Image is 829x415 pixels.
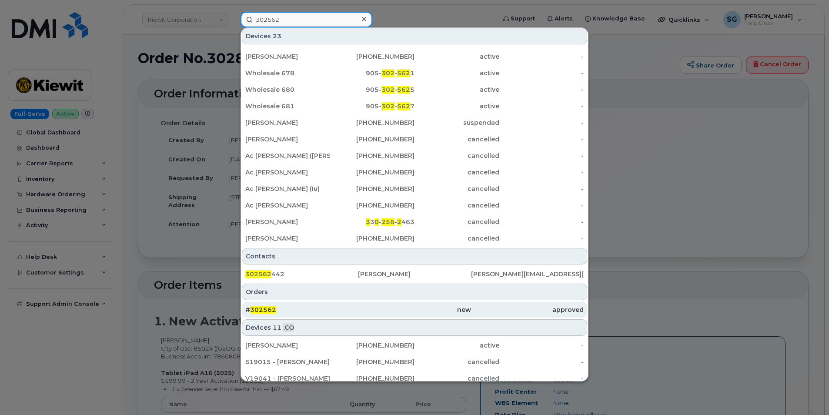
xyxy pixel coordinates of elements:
span: 302 [381,102,394,110]
div: new [358,305,471,314]
span: 562 [397,86,410,94]
div: Contacts [242,248,587,264]
div: cancelled [414,218,499,226]
span: 2 [397,218,401,226]
div: - [499,341,584,350]
a: [PERSON_NAME][PHONE_NUMBER]cancelled- [242,231,587,246]
div: [PHONE_NUMBER] [330,118,415,127]
div: Ac [PERSON_NAME] (Iu) [245,184,330,193]
div: suspended [414,118,499,127]
div: - [499,151,584,160]
div: - [499,135,584,144]
div: cancelled [414,168,499,177]
div: [PERSON_NAME] [245,52,330,61]
a: V19041 - [PERSON_NAME][PHONE_NUMBER]cancelled- [242,371,587,386]
a: [PERSON_NAME][PHONE_NUMBER]suspended- [242,115,587,131]
span: 302562 [250,306,276,314]
div: [PHONE_NUMBER] [330,168,415,177]
a: Wholesale 678905-302-5621active- [242,65,587,81]
div: - [499,201,584,210]
a: Wholesale 680905-302-5625active- [242,82,587,97]
a: [PERSON_NAME][PHONE_NUMBER]cancelled- [242,131,587,147]
div: approved [471,305,584,314]
div: [PHONE_NUMBER] [330,52,415,61]
div: Orders [242,284,587,300]
div: active [414,102,499,110]
div: [PHONE_NUMBER] [330,358,415,366]
a: #302562newapproved [242,302,587,318]
div: 442 [245,270,358,278]
a: [PERSON_NAME]330-256-2463cancelled- [242,214,587,230]
div: - [499,85,584,94]
a: Wholesale 681905-302-5627active- [242,98,587,114]
span: 302 [381,86,394,94]
div: [PHONE_NUMBER] [330,135,415,144]
span: 256 [381,218,394,226]
div: - [499,374,584,383]
span: 302562 [245,270,271,278]
div: [PERSON_NAME] [245,234,330,243]
a: [PERSON_NAME][PHONE_NUMBER]active- [242,338,587,353]
div: cancelled [414,151,499,160]
div: active [414,52,499,61]
a: Ac [PERSON_NAME] ([PERSON_NAME])[PHONE_NUMBER]cancelled- [242,148,587,164]
div: [PERSON_NAME] [245,135,330,144]
div: cancelled [414,135,499,144]
div: Wholesale 680 [245,85,330,94]
div: 905- - 7 [330,102,415,110]
div: cancelled [414,358,499,366]
span: 302 [381,69,394,77]
div: cancelled [414,234,499,243]
div: active [414,69,499,77]
div: Wholesale 681 [245,102,330,110]
div: [PHONE_NUMBER] [330,184,415,193]
div: Devices [242,28,587,44]
div: [PERSON_NAME] [245,341,330,350]
a: Ac [PERSON_NAME] (Iu)[PHONE_NUMBER]cancelled- [242,181,587,197]
div: [PHONE_NUMBER] [330,374,415,383]
div: 905- - 5 [330,85,415,94]
div: [PHONE_NUMBER] [330,201,415,210]
div: [PERSON_NAME][EMAIL_ADDRESS][PERSON_NAME][DOMAIN_NAME] [471,270,584,278]
div: - [499,52,584,61]
div: S19015 - [PERSON_NAME] [245,358,330,366]
div: - [499,168,584,177]
div: [PHONE_NUMBER] [330,234,415,243]
div: Devices [242,319,587,336]
div: [PERSON_NAME] [245,118,330,127]
span: 23 [273,32,281,40]
div: - [499,218,584,226]
div: [PERSON_NAME] [245,218,330,226]
div: - [499,118,584,127]
div: Ac [PERSON_NAME] ([PERSON_NAME]) [245,151,330,160]
span: 562 [397,69,410,77]
span: 3 [366,218,370,226]
div: # [245,305,358,314]
div: [PHONE_NUMBER] [330,341,415,350]
div: [PERSON_NAME] [358,270,471,278]
a: S19015 - [PERSON_NAME][PHONE_NUMBER]cancelled- [242,354,587,370]
div: cancelled [414,184,499,193]
div: - [499,102,584,110]
div: 905- - 1 [330,69,415,77]
div: cancelled [414,374,499,383]
div: active [414,85,499,94]
a: 302562442[PERSON_NAME][PERSON_NAME][EMAIL_ADDRESS][PERSON_NAME][DOMAIN_NAME] [242,266,587,282]
div: active [414,341,499,350]
div: Ac [PERSON_NAME] [245,168,330,177]
iframe: Messenger Launcher [791,377,822,408]
a: Ac [PERSON_NAME][PHONE_NUMBER]cancelled- [242,164,587,180]
div: cancelled [414,201,499,210]
span: 0 [374,218,379,226]
div: V19041 - [PERSON_NAME] [245,374,330,383]
a: Ac [PERSON_NAME][PHONE_NUMBER]cancelled- [242,197,587,213]
div: - [499,358,584,366]
div: - [499,69,584,77]
div: [PHONE_NUMBER] [330,151,415,160]
div: - [499,184,584,193]
div: Ac [PERSON_NAME] [245,201,330,210]
span: .CO [283,323,294,332]
div: - [499,234,584,243]
span: 562 [397,102,410,110]
div: Wholesale 678 [245,69,330,77]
